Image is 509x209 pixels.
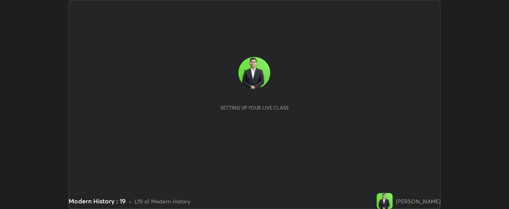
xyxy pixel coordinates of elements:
div: Setting up your live class [220,105,289,111]
img: 9b86760d42ff43e7bdd1dc4360e85cfa.jpg [377,193,393,209]
div: L19 of Modern History [135,197,190,205]
div: Modern History : 19 [69,196,126,206]
div: [PERSON_NAME] [396,197,440,205]
div: • [129,197,132,205]
img: 9b86760d42ff43e7bdd1dc4360e85cfa.jpg [238,57,270,89]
